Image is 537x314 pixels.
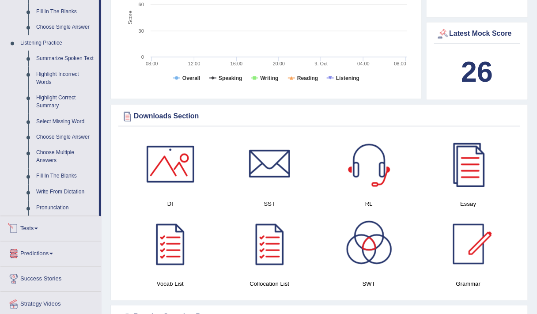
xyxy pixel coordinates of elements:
[224,200,315,209] h4: SST
[32,185,99,201] a: Write From Dictation
[32,114,99,130] a: Select Missing Word
[32,19,99,35] a: Choose Single Answer
[32,201,99,216] a: Pronunciation
[32,51,99,67] a: Summarize Spoken Text
[0,242,101,264] a: Predictions
[324,200,414,209] h4: RL
[125,280,216,289] h4: Vocab List
[297,75,318,81] tspan: Reading
[32,67,99,90] a: Highlight Incorrect Words
[336,75,359,81] tspan: Listening
[231,61,243,66] text: 16:00
[0,292,101,314] a: Strategy Videos
[32,129,99,145] a: Choose Single Answer
[146,61,158,66] text: 08:00
[16,35,99,51] a: Listening Practice
[357,61,370,66] text: 04:00
[219,75,242,81] tspan: Speaking
[224,280,315,289] h4: Collocation List
[394,61,407,66] text: 08:00
[0,216,101,238] a: Tests
[324,280,414,289] h4: SWT
[127,11,133,25] tspan: Score
[32,90,99,113] a: Highlight Correct Summary
[141,54,144,60] text: 0
[32,4,99,20] a: Fill In The Blanks
[261,75,279,81] tspan: Writing
[139,2,144,7] text: 60
[121,110,518,123] div: Downloads Section
[188,61,200,66] text: 12:00
[32,169,99,185] a: Fill In The Blanks
[273,61,285,66] text: 20:00
[125,200,216,209] h4: DI
[423,200,514,209] h4: Essay
[315,61,328,66] tspan: 9. Oct
[423,280,514,289] h4: Grammar
[139,28,144,34] text: 30
[182,75,200,81] tspan: Overall
[461,56,493,88] b: 26
[436,27,518,41] div: Latest Mock Score
[0,267,101,289] a: Success Stories
[32,145,99,169] a: Choose Multiple Answers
